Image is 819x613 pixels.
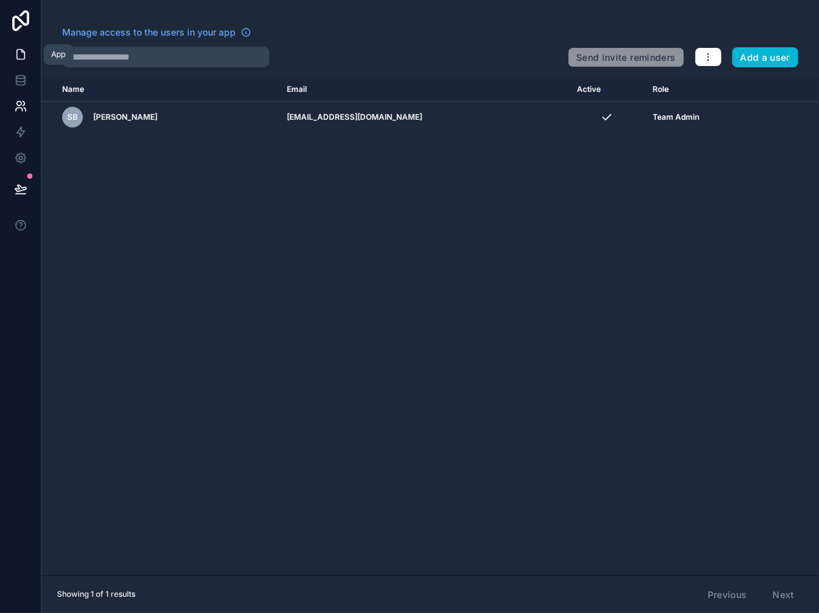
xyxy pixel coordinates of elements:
a: Manage access to the users in your app [62,26,251,39]
span: [PERSON_NAME] [93,112,157,122]
div: App [51,49,65,60]
td: [EMAIL_ADDRESS][DOMAIN_NAME] [279,102,569,133]
th: Name [41,78,279,102]
th: Role [645,78,764,102]
span: SB [67,112,78,122]
button: Add a user [732,47,799,68]
span: Manage access to the users in your app [62,26,236,39]
span: Team Admin [653,112,699,122]
th: Active [569,78,645,102]
div: scrollable content [41,78,819,575]
span: Showing 1 of 1 results [57,589,135,599]
th: Email [279,78,569,102]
